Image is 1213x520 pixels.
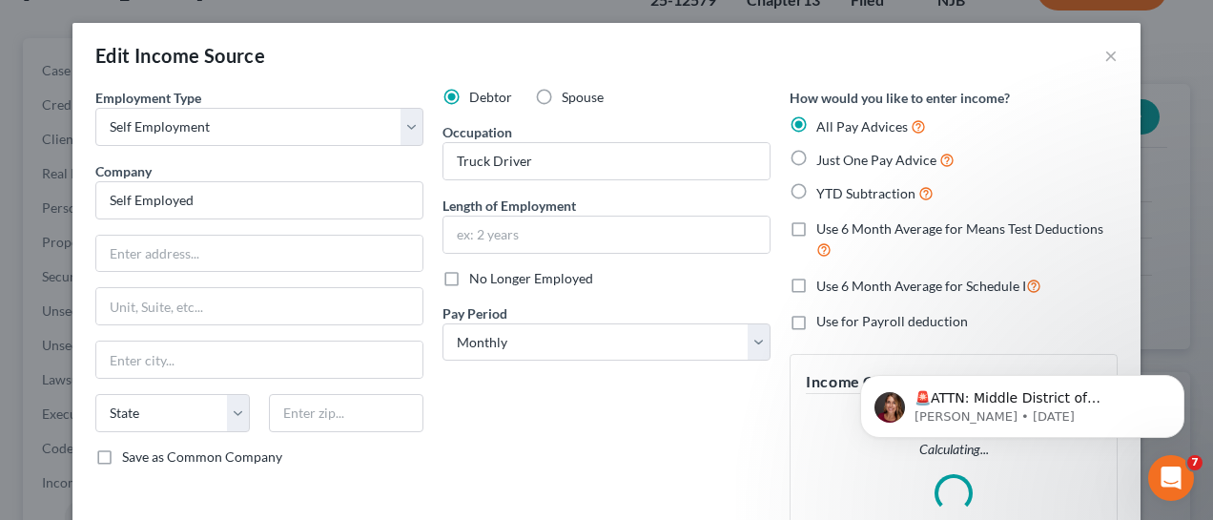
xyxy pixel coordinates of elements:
span: Use 6 Month Average for Schedule I [816,278,1026,294]
input: Enter city... [96,342,422,378]
input: -- [443,143,770,179]
iframe: Intercom live chat [1148,455,1194,501]
span: No Longer Employed [469,270,593,286]
button: × [1104,44,1118,67]
span: Use 6 Month Average for Means Test Deductions [816,220,1103,237]
span: Employment Type [95,90,201,106]
span: Company [95,163,152,179]
span: Use for Payroll deduction [816,313,968,329]
span: YTD Subtraction [816,185,915,201]
span: Save as Common Company [122,448,282,465]
label: Length of Employment [442,196,576,216]
label: Occupation [442,122,512,142]
label: How would you like to enter income? [790,88,1010,108]
div: Edit Income Source [95,42,265,69]
p: Calculating... [806,440,1101,459]
span: Pay Period [442,305,507,322]
span: Just One Pay Advice [816,152,936,168]
input: Enter address... [96,236,422,272]
input: Search company by name... [95,181,423,219]
iframe: Intercom notifications message [832,335,1213,468]
input: Unit, Suite, etc... [96,288,422,324]
h5: Income Calculator [806,370,1101,394]
span: Spouse [562,89,604,105]
input: Enter zip... [269,394,423,432]
span: 7 [1187,455,1203,470]
span: All Pay Advices [816,118,908,135]
input: ex: 2 years [443,217,770,253]
span: Debtor [469,89,512,105]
